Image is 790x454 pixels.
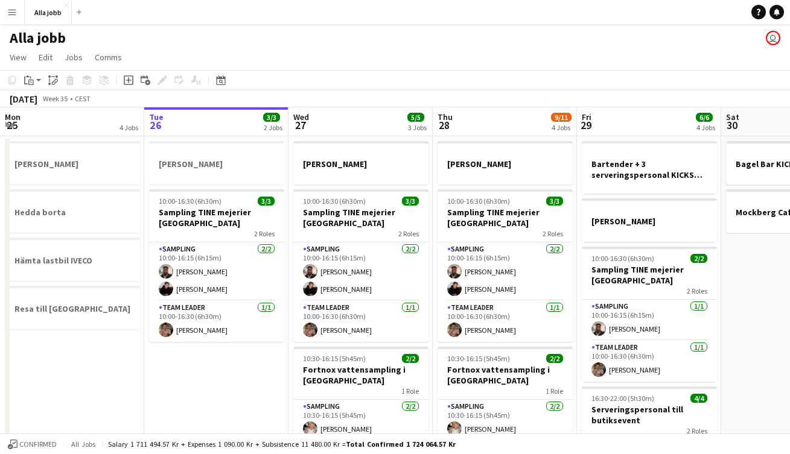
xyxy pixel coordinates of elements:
[291,118,309,132] span: 27
[60,49,88,65] a: Jobs
[149,207,284,229] h3: Sampling TINE mejerier [GEOGRAPHIC_DATA]
[293,189,428,342] app-job-card: 10:00-16:30 (6h30m)3/3Sampling TINE mejerier [GEOGRAPHIC_DATA]2 RolesSampling2/210:00-16:15 (6h15...
[438,301,573,342] app-card-role: Team Leader1/110:00-16:30 (6h30m)[PERSON_NAME]
[34,49,57,65] a: Edit
[303,354,366,363] span: 10:30-16:15 (5h45m)
[90,49,127,65] a: Comms
[5,286,140,329] app-job-card: Resa till [GEOGRAPHIC_DATA]
[582,141,717,194] app-job-card: Bartender + 3 serveringspersonal KICKS Globen
[582,247,717,382] app-job-card: 10:00-16:30 (6h30m)2/2Sampling TINE mejerier [GEOGRAPHIC_DATA]2 RolesSampling1/110:00-16:15 (6h15...
[582,404,717,426] h3: Serveringspersonal till butiksevent
[438,207,573,229] h3: Sampling TINE mejerier [GEOGRAPHIC_DATA]
[582,264,717,286] h3: Sampling TINE mejerier [GEOGRAPHIC_DATA]
[39,52,53,63] span: Edit
[438,189,573,342] app-job-card: 10:00-16:30 (6h30m)3/3Sampling TINE mejerier [GEOGRAPHIC_DATA]2 RolesSampling2/210:00-16:15 (6h15...
[3,118,21,132] span: 25
[402,354,419,363] span: 2/2
[591,394,654,403] span: 16:30-22:00 (5h30m)
[726,112,739,122] span: Sat
[10,29,66,47] h1: Alla jobb
[149,242,284,301] app-card-role: Sampling2/210:00-16:15 (6h15m)[PERSON_NAME][PERSON_NAME]
[10,93,37,105] div: [DATE]
[263,113,280,122] span: 3/3
[40,94,70,103] span: Week 35
[69,440,98,449] span: All jobs
[5,255,140,266] h3: Hämta lastbil IVECO
[552,123,571,132] div: 4 Jobs
[438,242,573,301] app-card-role: Sampling2/210:00-16:15 (6h15m)[PERSON_NAME][PERSON_NAME]
[5,49,31,65] a: View
[546,354,563,363] span: 2/2
[293,112,309,122] span: Wed
[401,386,419,396] span: 1 Role
[25,1,72,24] button: Alla jobb
[582,159,717,180] h3: Bartender + 3 serveringspersonal KICKS Globen
[293,207,428,229] h3: Sampling TINE mejerier [GEOGRAPHIC_DATA]
[546,197,563,206] span: 3/3
[398,229,419,238] span: 2 Roles
[436,118,453,132] span: 28
[293,159,428,169] h3: [PERSON_NAME]
[108,440,456,449] div: Salary 1 711 494.57 kr + Expenses 1 090.00 kr + Subsistence 11 480.00 kr =
[546,386,563,396] span: 1 Role
[551,113,572,122] span: 9/11
[149,189,284,342] app-job-card: 10:00-16:30 (6h30m)3/3Sampling TINE mejerier [GEOGRAPHIC_DATA]2 RolesSampling2/210:00-16:15 (6h15...
[65,52,83,63] span: Jobs
[766,31,780,45] app-user-avatar: Stina Dahl
[690,254,707,263] span: 2/2
[5,303,140,314] h3: Resa till [GEOGRAPHIC_DATA]
[149,141,284,184] app-job-card: [PERSON_NAME]
[19,440,57,449] span: Confirmed
[5,141,140,184] div: [PERSON_NAME]
[149,112,164,122] span: Tue
[687,286,707,295] span: 2 Roles
[407,113,424,122] span: 5/5
[293,242,428,301] app-card-role: Sampling2/210:00-16:15 (6h15m)[PERSON_NAME][PERSON_NAME]
[5,189,140,233] app-job-card: Hedda borta
[438,159,573,169] h3: [PERSON_NAME]
[293,364,428,386] h3: Fortnox vattensampling i [GEOGRAPHIC_DATA]
[346,440,456,449] span: Total Confirmed 1 724 064.57 kr
[582,198,717,242] app-job-card: [PERSON_NAME]
[447,197,510,206] span: 10:00-16:30 (6h30m)
[149,301,284,342] app-card-role: Team Leader1/110:00-16:30 (6h30m)[PERSON_NAME]
[5,238,140,281] app-job-card: Hämta lastbil IVECO
[582,112,591,122] span: Fri
[591,254,654,263] span: 10:00-16:30 (6h30m)
[724,118,739,132] span: 30
[254,229,275,238] span: 2 Roles
[293,301,428,342] app-card-role: Team Leader1/110:00-16:30 (6h30m)[PERSON_NAME]
[447,354,510,363] span: 10:30-16:15 (5h45m)
[293,141,428,184] app-job-card: [PERSON_NAME]
[147,118,164,132] span: 26
[5,112,21,122] span: Mon
[438,112,453,122] span: Thu
[149,159,284,169] h3: [PERSON_NAME]
[119,123,138,132] div: 4 Jobs
[543,229,563,238] span: 2 Roles
[687,426,707,435] span: 2 Roles
[159,197,221,206] span: 10:00-16:30 (6h30m)
[5,159,140,169] h3: [PERSON_NAME]
[258,197,275,206] span: 3/3
[264,123,282,132] div: 2 Jobs
[582,216,717,227] h3: [PERSON_NAME]
[95,52,122,63] span: Comms
[10,52,27,63] span: View
[438,141,573,184] app-job-card: [PERSON_NAME]
[303,197,366,206] span: 10:00-16:30 (6h30m)
[438,364,573,386] h3: Fortnox vattensampling i [GEOGRAPHIC_DATA]
[408,123,427,132] div: 3 Jobs
[696,113,713,122] span: 6/6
